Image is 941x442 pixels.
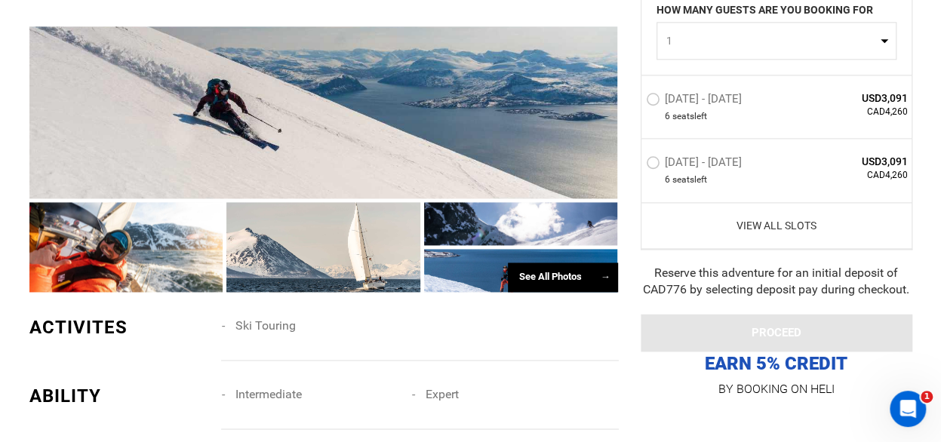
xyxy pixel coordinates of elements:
[798,155,908,170] span: USD3,091
[890,391,926,427] iframe: Intercom live chat
[425,387,458,401] span: Expert
[235,318,295,333] span: Ski Touring
[657,3,873,23] label: HOW MANY GUESTS ARE YOU BOOKING FOR
[646,93,746,111] label: [DATE] - [DATE]
[29,315,211,340] div: ACTIVITES
[665,111,670,124] span: 6
[798,170,908,183] span: CAD4,260
[672,174,707,187] span: seat left
[798,106,908,119] span: CAD4,260
[641,265,912,299] div: Reserve this adventure for an initial deposit of CAD776 by selecting deposit pay during checkout.
[666,34,877,49] span: 1
[798,91,908,106] span: USD3,091
[646,218,908,233] a: View All Slots
[646,156,746,174] label: [DATE] - [DATE]
[690,111,694,124] span: s
[665,174,670,187] span: 6
[657,23,896,60] button: 1
[921,391,933,403] span: 1
[690,174,694,187] span: s
[235,387,301,401] span: Intermediate
[641,379,912,401] p: BY BOOKING ON HELI
[672,111,707,124] span: seat left
[641,315,912,352] button: PROCEED
[508,262,618,292] div: See All Photos
[29,383,211,409] div: ABILITY
[601,271,610,282] span: →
